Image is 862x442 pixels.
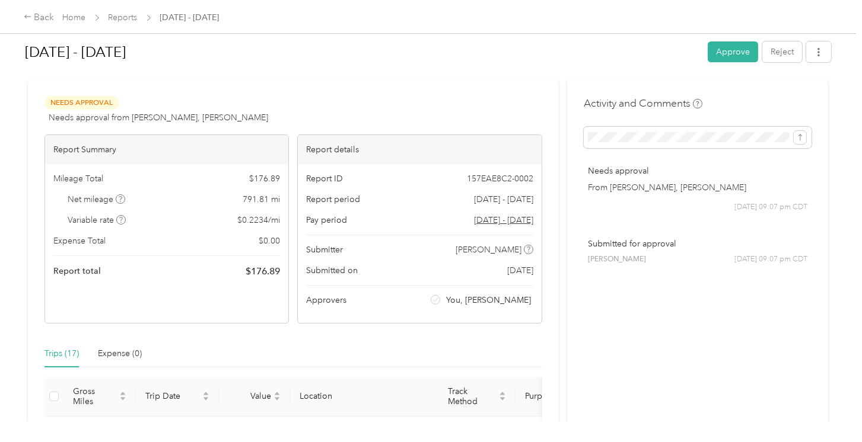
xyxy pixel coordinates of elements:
[516,377,605,417] th: Purpose
[237,214,280,226] span: $ 0.2234 / mi
[246,264,280,278] span: $ 176.89
[109,12,138,23] a: Reports
[259,235,280,247] span: $ 0.00
[734,202,807,213] span: [DATE] 09:07 pm CDT
[456,244,521,256] span: [PERSON_NAME]
[306,264,358,277] span: Submitted on
[228,391,271,401] span: Value
[44,347,79,360] div: Trips (17)
[273,395,281,402] span: caret-down
[588,181,807,194] p: From [PERSON_NAME], [PERSON_NAME]
[53,265,101,277] span: Report total
[588,254,646,265] span: [PERSON_NAME]
[525,391,586,401] span: Purpose
[24,11,55,25] div: Back
[467,172,533,185] span: 157EAE8C2-0002
[474,193,533,206] span: [DATE] - [DATE]
[49,111,268,124] span: Needs approval from [PERSON_NAME], [PERSON_NAME]
[507,264,533,277] span: [DATE]
[68,193,126,206] span: Net mileage
[446,294,531,306] span: You, [PERSON_NAME]
[63,12,86,23] a: Home
[136,377,219,417] th: Trip Date
[306,244,343,256] span: Submitter
[73,386,117,406] span: Gross Miles
[219,377,290,417] th: Value
[45,135,288,164] div: Report Summary
[25,38,699,66] h1: Aug 1 - 31, 2025
[63,377,136,417] th: Gross Miles
[119,390,126,397] span: caret-up
[202,395,209,402] span: caret-down
[249,172,280,185] span: $ 176.89
[474,214,533,226] span: Go to pay period
[53,172,103,185] span: Mileage Total
[273,390,281,397] span: caret-up
[119,395,126,402] span: caret-down
[44,96,119,110] span: Needs Approval
[584,96,702,111] h4: Activity and Comments
[306,214,347,226] span: Pay period
[290,377,438,417] th: Location
[734,254,807,265] span: [DATE] 09:07 pm CDT
[160,11,220,24] span: [DATE] - [DATE]
[499,390,506,397] span: caret-up
[145,391,200,401] span: Trip Date
[448,386,497,406] span: Track Method
[53,235,106,247] span: Expense Total
[243,193,280,206] span: 791.81 mi
[708,41,758,62] button: Approve
[306,193,360,206] span: Report period
[796,376,862,442] iframe: Everlance-gr Chat Button Frame
[438,377,516,417] th: Track Method
[306,172,343,185] span: Report ID
[202,390,209,397] span: caret-up
[306,294,346,306] span: Approvers
[499,395,506,402] span: caret-down
[98,347,142,360] div: Expense (0)
[588,165,807,177] p: Needs approval
[588,238,807,250] p: Submitted for approval
[762,41,802,62] button: Reject
[298,135,541,164] div: Report details
[68,214,126,226] span: Variable rate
